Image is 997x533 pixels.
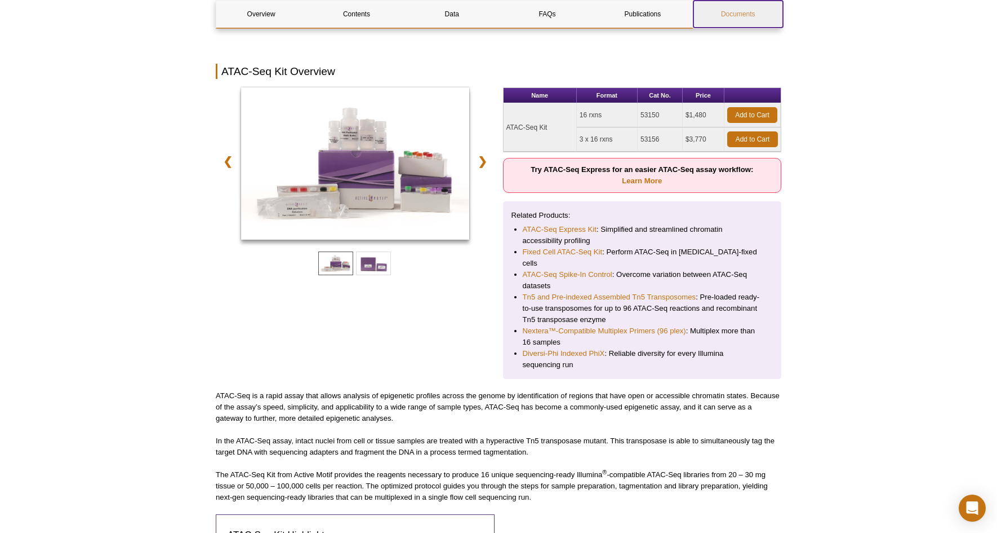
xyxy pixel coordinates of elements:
td: 53156 [638,127,683,152]
td: 3 x 16 rxns [577,127,638,152]
li: : Overcome variation between ATAC-Seq datasets [523,269,762,292]
p: In the ATAC-Seq assay, intact nuclei from cell or tissue samples are treated with a hyperactive T... [216,435,781,458]
p: Related Products: [511,210,773,221]
a: ATAC-Seq Kit [241,87,469,243]
a: Tn5 and Pre-indexed Assembled Tn5 Transposomes [523,292,696,303]
td: $3,770 [683,127,724,152]
img: ATAC-Seq Kit [241,87,469,240]
a: Learn More [622,177,662,185]
a: Data [407,1,497,28]
p: ATAC-Seq is a rapid assay that allows analysis of epigenetic profiles across the genome by identi... [216,390,781,424]
strong: Try ATAC-Seq Express for an easier ATAC-Seq assay workflow: [531,165,753,185]
td: 53150 [638,103,683,127]
a: ATAC-Seq Spike-In Control [523,269,612,280]
a: Documents [693,1,783,28]
th: Price [683,88,724,103]
a: Contents [311,1,401,28]
li: : Pre-loaded ready-to-use transposomes for up to 96 ATAC-Seq reactions and recombinant Tn5 transp... [523,292,762,325]
a: Nextera™-Compatible Multiplex Primers (96 plex) [523,325,686,337]
td: $1,480 [683,103,724,127]
a: Diversi-Phi Indexed PhiX [523,348,605,359]
div: Open Intercom Messenger [959,495,986,522]
a: ❯ [470,148,495,174]
th: Cat No. [638,88,683,103]
a: Add to Cart [727,107,777,123]
a: ❮ [216,148,240,174]
p: The ATAC-Seq Kit from Active Motif provides the reagents necessary to produce 16 unique sequencin... [216,469,781,503]
h2: ATAC-Seq Kit Overview [216,64,781,79]
a: Add to Cart [727,131,778,147]
li: : Reliable diversity for every Illumina sequencing run [523,348,762,371]
a: Fixed Cell ATAC-Seq Kit [523,246,603,258]
sup: ® [602,469,607,475]
li: : Multiplex more than 16 samples [523,325,762,348]
li: : Simplified and streamlined chromatin accessibility profiling [523,224,762,246]
a: Overview [216,1,306,28]
a: FAQs [502,1,592,28]
a: ATAC-Seq Express Kit [523,224,597,235]
th: Format [577,88,638,103]
li: : Perform ATAC-Seq in [MEDICAL_DATA]-fixed cells [523,246,762,269]
td: 16 rxns [577,103,638,127]
td: ATAC-Seq Kit [504,103,577,152]
a: Publications [598,1,687,28]
th: Name [504,88,577,103]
